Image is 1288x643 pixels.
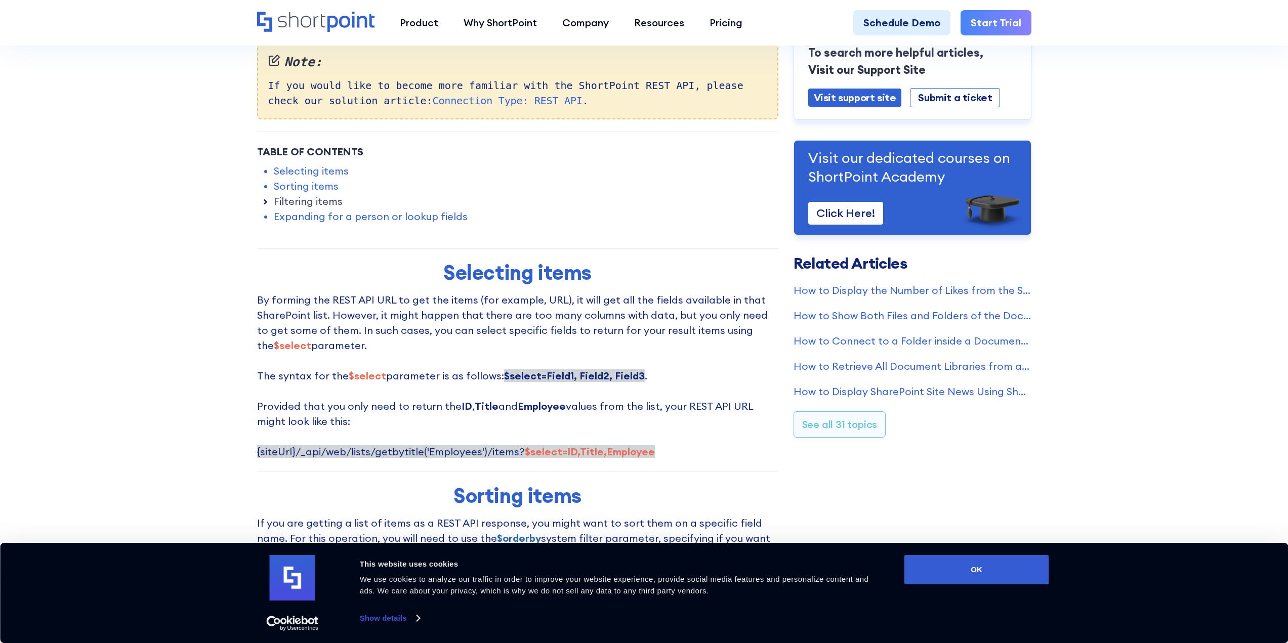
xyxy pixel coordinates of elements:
[257,12,375,33] a: Home
[794,255,1031,271] h3: Related Articles
[808,202,883,225] a: Click Here!
[910,88,1000,107] a: Submit a ticket
[621,10,697,35] a: Resources
[808,89,902,107] a: Visit support site
[853,10,950,35] a: Schedule Demo
[518,400,566,412] strong: Employee
[274,209,468,224] a: Expanding for a person or lookup fields
[274,163,349,179] a: Selecting items
[257,292,778,459] p: By forming the REST API URL to get the items (for example, URL), it will get all the fields avail...
[462,400,472,412] strong: ID
[808,44,1017,78] p: To search more helpful articles, Visit our Support Site
[328,261,708,284] h2: Selecting items
[550,10,621,35] a: Company
[525,445,655,458] strong: $select=ID,Title,Employee
[257,144,778,159] div: Table of Contents
[451,10,550,35] a: Why ShortPoint
[268,53,767,72] em: Note:
[794,283,1031,298] a: How to Display the Number of Likes from the SharePoint List Items
[497,532,541,544] strong: $orderby
[504,369,645,382] strong: $select=Field1, Field2, Field3
[794,333,1031,349] a: How to Connect to a Folder inside a Document Library Using REST API
[257,41,778,119] div: If you would like to become more familiar with the ShortPoint REST API, please check our solution...
[794,308,1031,323] a: How to Show Both Files and Folders of the Document Library in a ShortPoint Element
[794,359,1031,374] a: How to Retrieve All Document Libraries from a Site Collection Using ShortPoint Connect
[274,194,343,209] a: Filtering items
[360,575,869,595] span: We use cookies to analyze our traffic in order to improve your website experience, provide social...
[697,10,755,35] a: Pricing
[274,179,339,194] a: Sorting items
[274,339,311,352] strong: $select
[464,15,537,30] div: Why ShortPoint
[387,10,451,35] a: Product
[904,555,1049,584] button: OK
[257,445,655,458] span: {siteUrl}/_api/web/lists/getbytitle('Employees')/items?
[794,411,886,438] a: See all 31 topics
[248,616,337,631] a: Usercentrics Cookiebot - opens in a new window
[562,15,609,30] div: Company
[328,484,708,507] h2: Sorting items
[710,15,742,30] div: Pricing
[634,15,684,30] div: Resources
[475,400,498,412] strong: Title
[794,384,1031,399] a: How to Display SharePoint Site News Using ShortPoint REST API Connection Type
[961,10,1031,35] a: Start Trial
[349,369,386,382] strong: $select
[808,149,1017,186] p: Visit our dedicated courses on ShortPoint Academy
[400,15,438,30] div: Product
[360,611,420,626] a: Show details
[270,555,315,601] img: logo
[433,95,583,107] a: Connection Type: REST API
[360,558,882,570] div: This website uses cookies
